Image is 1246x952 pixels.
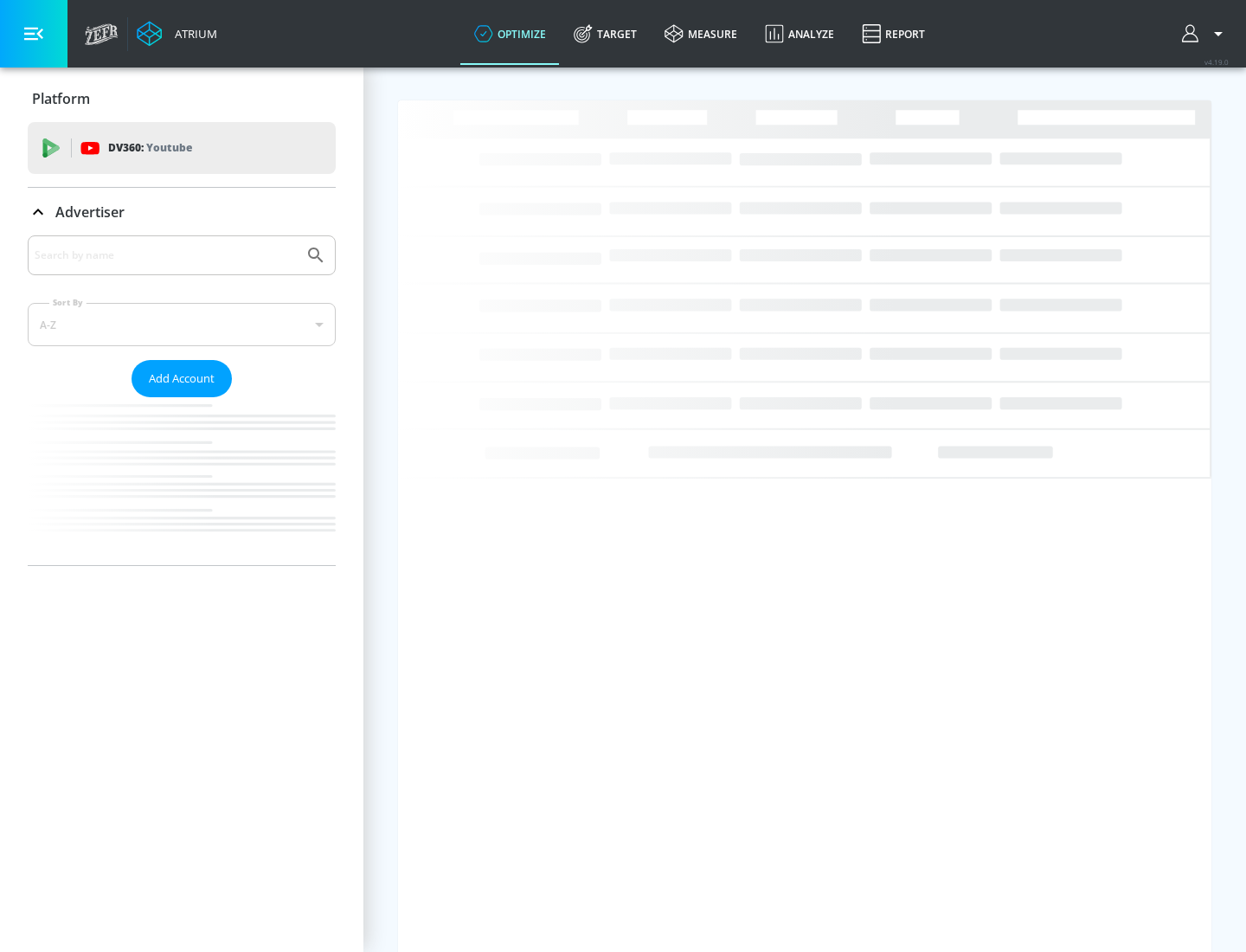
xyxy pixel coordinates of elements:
[651,3,751,65] a: measure
[132,360,232,397] button: Add Account
[28,188,336,236] div: Advertiser
[168,26,217,42] div: Atrium
[137,21,217,47] a: Atrium
[1204,57,1229,67] span: v 4.19.0
[751,3,848,65] a: Analyze
[146,138,192,157] p: Youtube
[28,74,336,123] div: Platform
[848,3,939,65] a: Report
[32,89,90,108] p: Platform
[149,369,215,389] span: Add Account
[35,244,297,267] input: Search by name
[28,303,336,346] div: A-Z
[560,3,651,65] a: Target
[108,138,192,158] p: DV360:
[55,203,125,222] p: Advertiser
[28,235,336,565] div: Advertiser
[49,297,87,308] label: Sort By
[28,122,336,174] div: DV360: Youtube
[460,3,560,65] a: optimize
[28,397,336,565] nav: list of Advertiser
